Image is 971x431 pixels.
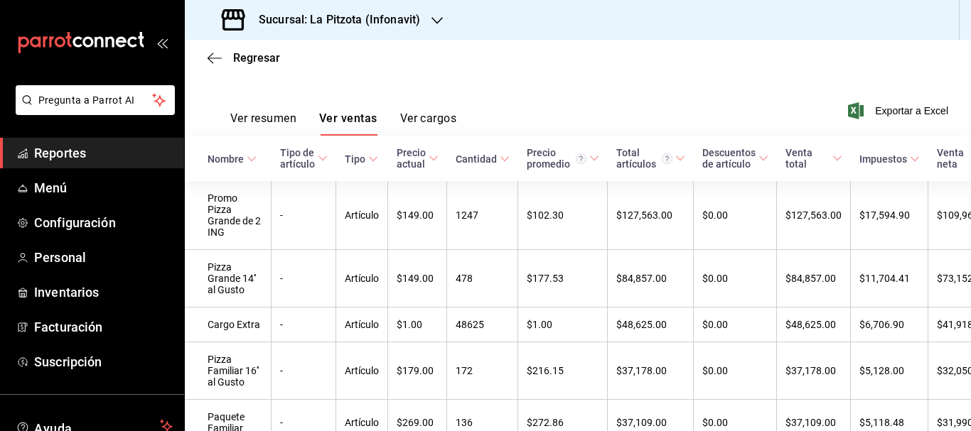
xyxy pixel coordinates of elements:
div: Descuentos de artículo [702,147,756,170]
td: $37,178.00 [777,342,851,400]
td: $5,128.00 [851,342,928,400]
td: $127,563.00 [608,181,694,250]
button: Ver cargos [400,111,457,136]
span: Tipo [345,153,378,165]
td: $149.00 [388,181,447,250]
td: Cargo Extra [185,307,272,342]
td: Pizza Familiar 16'' al Gusto [185,342,272,400]
div: Precio actual [397,147,426,170]
span: Menú [34,178,173,197]
td: $0.00 [694,342,777,400]
td: $0.00 [694,250,777,307]
span: Pregunta a Parrot AI [38,93,153,108]
td: - [272,250,336,307]
td: $179.00 [388,342,447,400]
button: open_drawer_menu [156,37,168,48]
span: Cantidad [456,153,510,165]
span: Nombre [208,153,257,165]
td: Artículo [336,250,388,307]
td: $11,704.41 [851,250,928,307]
td: $48,625.00 [777,307,851,342]
svg: El total artículos considera cambios de precios en los artículos así como costos adicionales por ... [662,153,672,164]
div: Cantidad [456,153,497,165]
a: Pregunta a Parrot AI [10,103,175,118]
td: $0.00 [694,181,777,250]
button: Exportar a Excel [851,102,948,119]
td: Promo Pizza Grande de 2 ING [185,181,272,250]
td: $102.30 [518,181,608,250]
div: Tipo [345,153,365,165]
span: Inventarios [34,283,173,302]
span: Personal [34,248,173,267]
td: $48,625.00 [608,307,694,342]
td: Artículo [336,342,388,400]
div: Nombre [208,153,244,165]
td: 172 [447,342,518,400]
td: $149.00 [388,250,447,307]
td: 48625 [447,307,518,342]
td: - [272,342,336,400]
td: $1.00 [518,307,608,342]
button: Regresar [208,51,280,65]
td: - [272,307,336,342]
h3: Sucursal: La Pitzota (Infonavit) [247,11,420,28]
span: Precio promedio [527,147,599,170]
td: $127,563.00 [777,181,851,250]
td: $37,178.00 [608,342,694,400]
td: $177.53 [518,250,608,307]
td: 478 [447,250,518,307]
span: Total artículos [616,147,685,170]
td: Artículo [336,181,388,250]
svg: Precio promedio = Total artículos / cantidad [576,153,586,164]
span: Precio actual [397,147,439,170]
span: Configuración [34,213,173,232]
td: $84,857.00 [608,250,694,307]
td: $1.00 [388,307,447,342]
td: $0.00 [694,307,777,342]
div: Tipo de artículo [280,147,315,170]
button: Ver resumen [230,111,296,136]
div: Venta total [785,147,830,170]
span: Suscripción [34,352,173,371]
span: Facturación [34,317,173,337]
span: Regresar [233,51,280,65]
td: 1247 [447,181,518,250]
div: Impuestos [859,153,907,165]
td: $84,857.00 [777,250,851,307]
td: Pizza Grande 14'' al Gusto [185,250,272,307]
span: Impuestos [859,153,920,165]
td: $216.15 [518,342,608,400]
td: $17,594.90 [851,181,928,250]
span: Venta total [785,147,842,170]
button: Ver ventas [319,111,377,136]
td: - [272,181,336,250]
span: Descuentos de artículo [702,147,768,170]
span: Tipo de artículo [280,147,328,170]
div: navigation tabs [230,111,456,136]
span: Reportes [34,143,173,163]
div: Precio promedio [527,147,586,170]
div: Total artículos [616,147,672,170]
td: $6,706.90 [851,307,928,342]
td: Artículo [336,307,388,342]
button: Pregunta a Parrot AI [16,85,175,115]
